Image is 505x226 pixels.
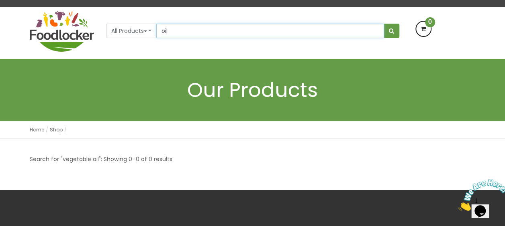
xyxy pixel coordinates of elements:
h1: Our Products [30,79,476,101]
p: Search for "vegetable oil": Showing 0–0 of 0 results [30,155,172,164]
a: Home [30,126,44,133]
button: All Products [106,24,157,38]
span: 1 [3,3,6,10]
input: Search our variety of products [156,24,384,38]
img: Chat attention grabber [3,3,53,35]
span: 0 [425,17,435,27]
img: FoodLocker [30,11,94,52]
a: Shop [50,126,63,133]
iframe: chat widget [455,176,505,214]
